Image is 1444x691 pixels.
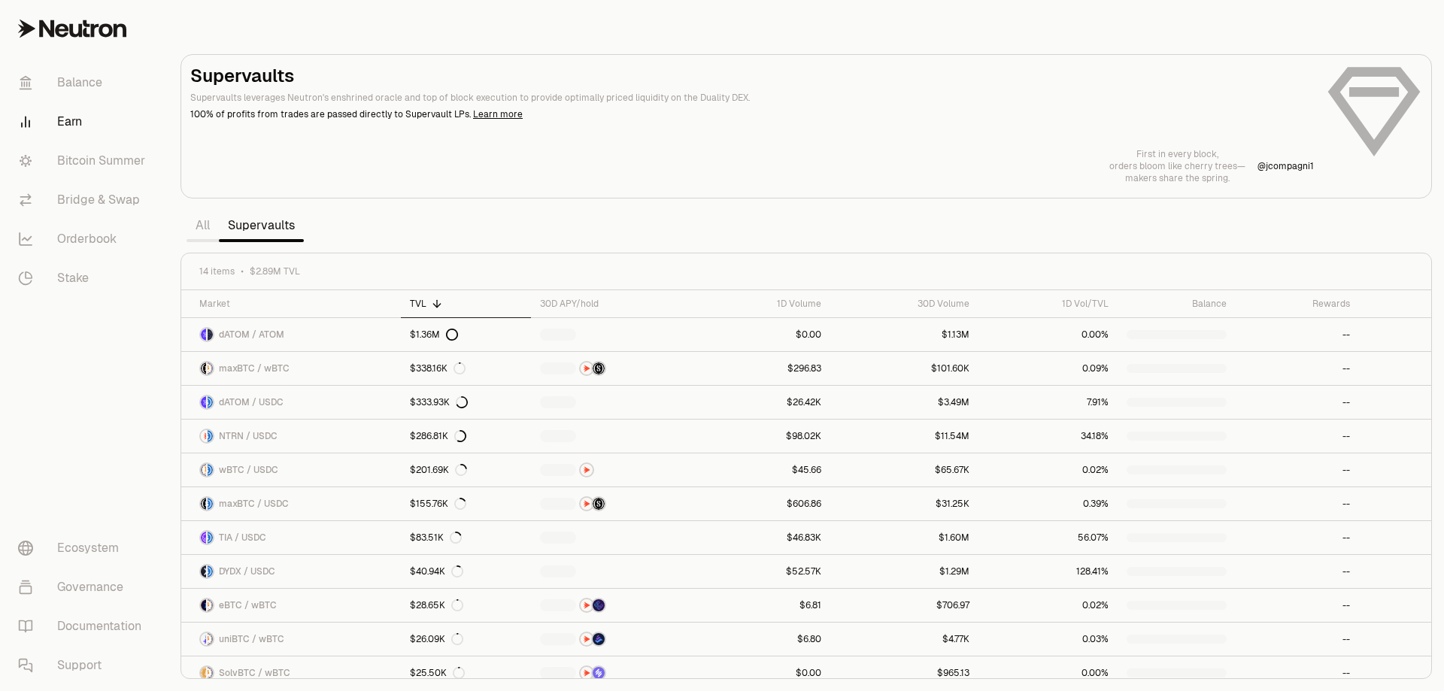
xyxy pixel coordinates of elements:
a: -- [1236,453,1359,486]
img: USDC Logo [208,430,213,442]
img: uniBTC Logo [201,633,206,645]
img: dATOM Logo [201,329,206,341]
img: USDC Logo [208,396,213,408]
a: wBTC LogoUSDC LogowBTC / USDC [181,453,401,486]
a: 128.41% [978,555,1118,588]
button: NTRNStructured Points [540,496,687,511]
a: eBTC LogowBTC LogoeBTC / wBTC [181,589,401,622]
a: @jcompagni1 [1257,160,1314,172]
a: $65.67K [830,453,978,486]
img: NTRN [581,667,593,679]
span: NTRN / USDC [219,430,278,442]
a: $26.09K [401,623,531,656]
p: Supervaults leverages Neutron's enshrined oracle and top of block execution to provide optimally ... [190,91,1314,105]
span: DYDX / USDC [219,565,275,577]
img: ATOM Logo [208,329,213,341]
a: Ecosystem [6,529,162,568]
img: Solv Points [593,667,605,679]
a: $333.93K [401,386,531,419]
a: Balance [6,63,162,102]
button: NTRNStructured Points [540,361,687,376]
button: NTRNSolv Points [540,665,687,680]
p: @ jcompagni1 [1257,160,1314,172]
a: Supervaults [219,211,304,241]
a: $296.83 [696,352,831,385]
div: 30D Volume [839,298,969,310]
a: NTRNStructured Points [531,352,696,385]
span: SolvBTC / wBTC [219,667,290,679]
a: -- [1236,656,1359,689]
img: USDC Logo [208,464,213,476]
a: Bitcoin Summer [6,141,162,180]
div: $26.09K [410,633,463,645]
a: NTRN LogoUSDC LogoNTRN / USDC [181,420,401,453]
p: First in every block, [1109,148,1245,160]
a: 34.18% [978,420,1118,453]
span: $2.89M TVL [250,265,300,277]
a: Earn [6,102,162,141]
span: dATOM / ATOM [219,329,284,341]
a: -- [1236,420,1359,453]
img: dATOM Logo [201,396,206,408]
a: dATOM LogoUSDC LogodATOM / USDC [181,386,401,419]
div: $286.81K [410,430,466,442]
a: 0.00% [978,318,1118,351]
a: Documentation [6,607,162,646]
span: maxBTC / wBTC [219,362,290,374]
img: NTRN [581,362,593,374]
a: $606.86 [696,487,831,520]
div: $333.93K [410,396,468,408]
div: TVL [410,298,522,310]
a: -- [1236,318,1359,351]
a: -- [1236,352,1359,385]
a: $1.60M [830,521,978,554]
a: -- [1236,521,1359,554]
img: NTRN Logo [201,430,206,442]
a: $98.02K [696,420,831,453]
p: orders bloom like cherry trees— [1109,160,1245,172]
a: $45.66 [696,453,831,486]
img: NTRN [581,633,593,645]
img: NTRN [581,599,593,611]
a: 0.09% [978,352,1118,385]
a: $6.81 [696,589,831,622]
a: $83.51K [401,521,531,554]
a: NTRNEtherFi Points [531,589,696,622]
img: NTRN [581,464,593,476]
a: $1.36M [401,318,531,351]
div: $83.51K [410,532,462,544]
span: uniBTC / wBTC [219,633,284,645]
img: wBTC Logo [208,667,213,679]
a: $40.94K [401,555,531,588]
div: $155.76K [410,498,466,510]
a: Orderbook [6,220,162,259]
a: $25.50K [401,656,531,689]
a: TIA LogoUSDC LogoTIA / USDC [181,521,401,554]
a: $0.00 [696,318,831,351]
span: TIA / USDC [219,532,266,544]
a: $101.60K [830,352,978,385]
img: Bedrock Diamonds [593,633,605,645]
span: eBTC / wBTC [219,599,277,611]
a: -- [1236,555,1359,588]
div: $338.16K [410,362,466,374]
button: NTRNEtherFi Points [540,598,687,613]
div: Balance [1127,298,1227,310]
div: $201.69K [410,464,467,476]
a: $31.25K [830,487,978,520]
a: Learn more [473,108,523,120]
img: EtherFi Points [593,599,605,611]
a: $6.80 [696,623,831,656]
a: $0.00 [696,656,831,689]
span: 14 items [199,265,235,277]
span: maxBTC / USDC [219,498,289,510]
p: makers share the spring. [1109,172,1245,184]
a: $11.54M [830,420,978,453]
img: wBTC Logo [208,633,213,645]
p: 100% of profits from trades are passed directly to Supervault LPs. [190,108,1314,121]
a: Governance [6,568,162,607]
a: $28.65K [401,589,531,622]
a: $1.29M [830,555,978,588]
img: USDC Logo [208,498,213,510]
img: Structured Points [593,498,605,510]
